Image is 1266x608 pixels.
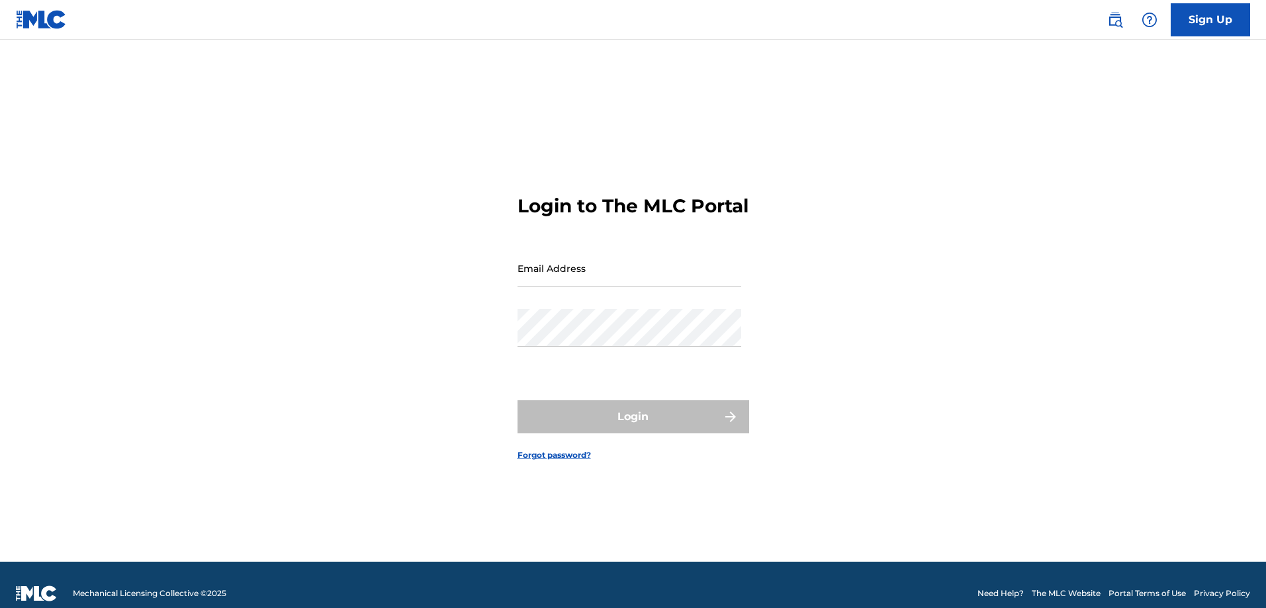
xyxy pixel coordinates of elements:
span: Mechanical Licensing Collective © 2025 [73,587,226,599]
h3: Login to The MLC Portal [518,195,748,218]
a: Sign Up [1171,3,1250,36]
a: The MLC Website [1032,587,1101,599]
a: Portal Terms of Use [1108,587,1186,599]
a: Need Help? [977,587,1024,599]
img: search [1107,12,1123,28]
img: MLC Logo [16,10,67,29]
a: Privacy Policy [1194,587,1250,599]
iframe: Chat Widget [1200,544,1266,608]
img: logo [16,586,57,601]
a: Forgot password? [518,449,591,461]
div: Help [1136,7,1163,33]
a: Public Search [1102,7,1128,33]
img: help [1142,12,1157,28]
